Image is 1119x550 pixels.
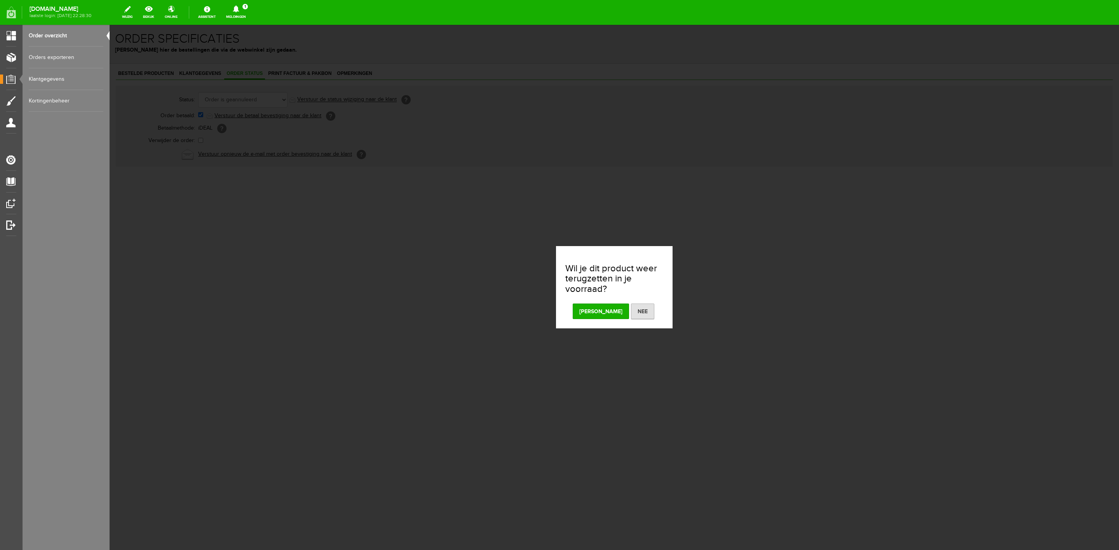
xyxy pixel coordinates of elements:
a: online [160,4,182,21]
button: Nee [521,279,545,294]
a: bekijk [138,4,159,21]
h3: Wil je dit product weer terugzetten in je voorraad? [456,239,554,269]
a: Order overzicht [29,25,103,47]
button: [PERSON_NAME] [463,279,519,294]
a: Meldingen1 [221,4,251,21]
a: Assistent [193,4,220,21]
strong: [DOMAIN_NAME] [30,7,91,11]
a: Orders exporteren [29,47,103,68]
span: 1 [242,4,248,9]
span: laatste login: [DATE] 22:28:30 [30,14,91,18]
a: Kortingenbeheer [29,90,103,112]
a: wijzig [117,4,137,21]
a: Klantgegevens [29,68,103,90]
